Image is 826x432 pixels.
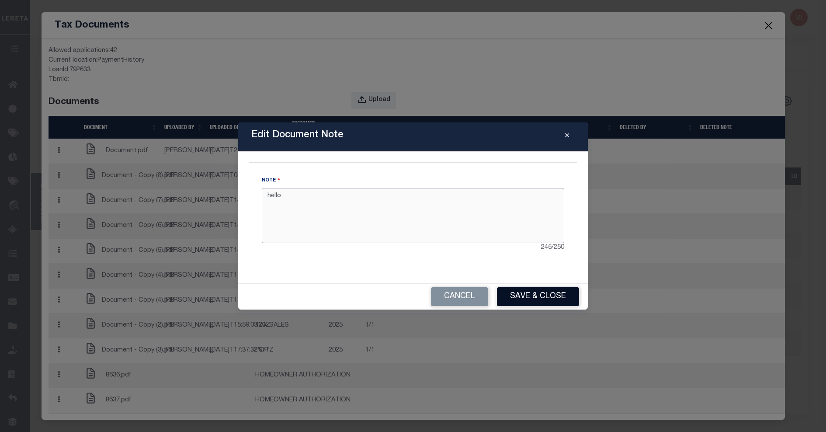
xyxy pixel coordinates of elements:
[262,243,564,253] div: 245 / 250
[262,176,280,185] label: Note
[497,287,579,306] button: Save & Close
[431,287,488,306] button: Cancel
[251,129,344,141] h5: Edit Document Note
[559,132,575,142] button: Close
[262,188,564,243] textarea: hello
